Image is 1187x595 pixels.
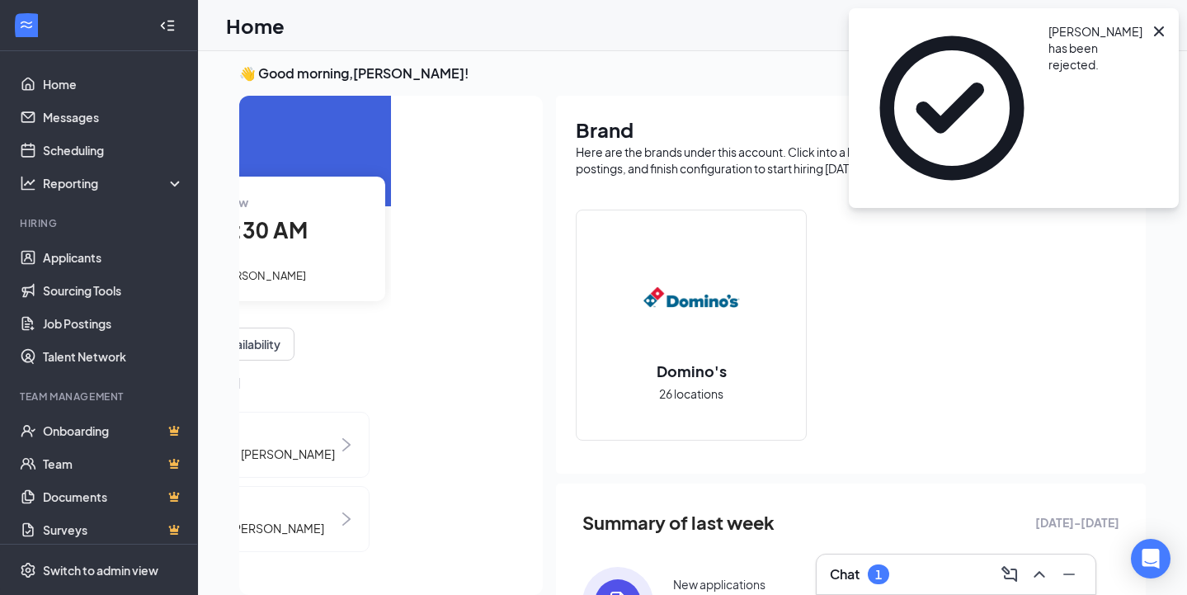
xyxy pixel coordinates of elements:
span: Other events for [DATE] [109,373,370,391]
a: Job Postings [43,307,184,340]
svg: Analysis [20,175,36,191]
svg: Minimize [1059,564,1079,584]
a: Sourcing Tools [43,274,184,307]
div: New applications [673,576,765,593]
div: Here are the brands under this account. Click into a brand to see your locations, managers, job p... [576,144,1126,177]
a: Applicants [43,241,184,274]
svg: CheckmarkCircle [865,21,1039,195]
div: Reporting [43,175,185,191]
a: Talent Network [43,340,184,373]
span: [DATE] - [DATE] [1035,513,1119,531]
div: Hiring [20,216,181,230]
svg: ChevronUp [1029,564,1049,584]
button: Add availability [184,328,294,361]
a: Home [43,68,184,101]
span: [DATE] [109,122,370,148]
a: Scheduling [43,134,184,167]
svg: Cross [1149,21,1169,41]
a: Messages [43,101,184,134]
h1: Brand [576,116,1126,144]
span: Summary of last week [582,508,775,537]
h3: Chat [830,565,860,583]
img: Domino's [638,248,744,354]
a: SurveysCrown [43,513,184,546]
h1: Home [226,12,285,40]
h3: 👋 Good morning, [PERSON_NAME] ! [239,64,1146,83]
div: 1 [875,568,882,582]
svg: Settings [20,562,36,578]
svg: ComposeMessage [1000,564,1020,584]
a: OnboardingCrown [43,414,184,447]
span: 26 locations [659,385,723,403]
div: Team Management [20,390,181,404]
div: Open Intercom Messenger [1131,539,1171,578]
button: Minimize [1056,561,1082,588]
svg: WorkstreamLogo [18,17,35,33]
button: ComposeMessage [996,561,1023,588]
div: Switch to admin view [43,562,158,578]
button: ChevronUp [1026,561,1053,588]
h2: Domino's [640,361,743,381]
div: [PERSON_NAME] has been rejected. [1048,21,1142,73]
a: DocumentsCrown [43,480,184,513]
svg: Collapse [159,17,176,34]
a: TeamCrown [43,447,184,480]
